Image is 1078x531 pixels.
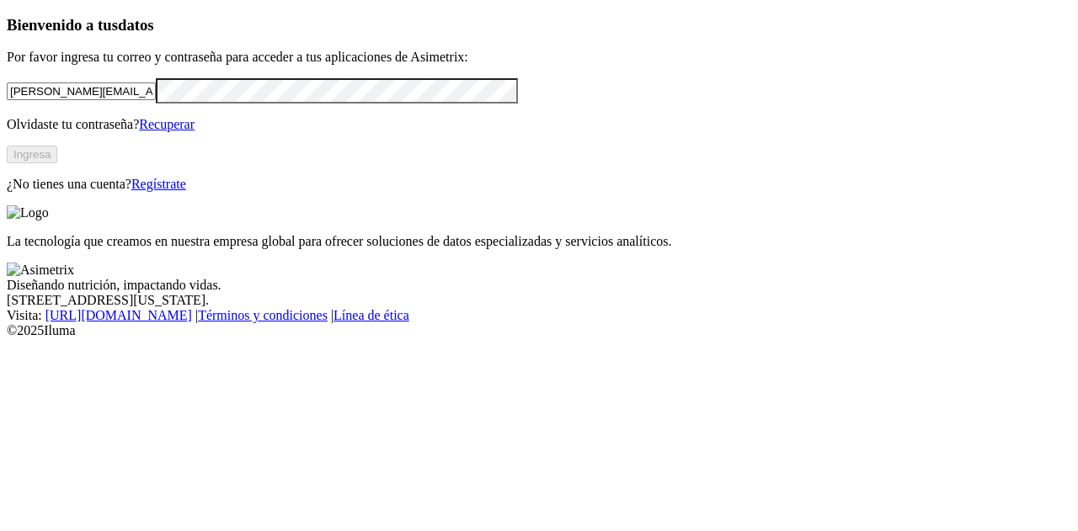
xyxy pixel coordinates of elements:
[45,308,192,322] a: [URL][DOMAIN_NAME]
[118,16,154,34] span: datos
[7,323,1071,338] div: © 2025 Iluma
[7,117,1071,132] p: Olvidaste tu contraseña?
[7,263,74,278] img: Asimetrix
[131,177,186,191] a: Regístrate
[7,16,1071,35] h3: Bienvenido a tus
[7,293,1071,308] div: [STREET_ADDRESS][US_STATE].
[7,146,57,163] button: Ingresa
[7,82,156,100] input: Tu correo
[7,50,1071,65] p: Por favor ingresa tu correo y contraseña para acceder a tus aplicaciones de Asimetrix:
[334,308,409,322] a: Línea de ética
[198,308,328,322] a: Términos y condiciones
[7,308,1071,323] div: Visita : | |
[7,177,1071,192] p: ¿No tienes una cuenta?
[7,278,1071,293] div: Diseñando nutrición, impactando vidas.
[7,205,49,220] img: Logo
[139,117,195,131] a: Recuperar
[7,234,1071,249] p: La tecnología que creamos en nuestra empresa global para ofrecer soluciones de datos especializad...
